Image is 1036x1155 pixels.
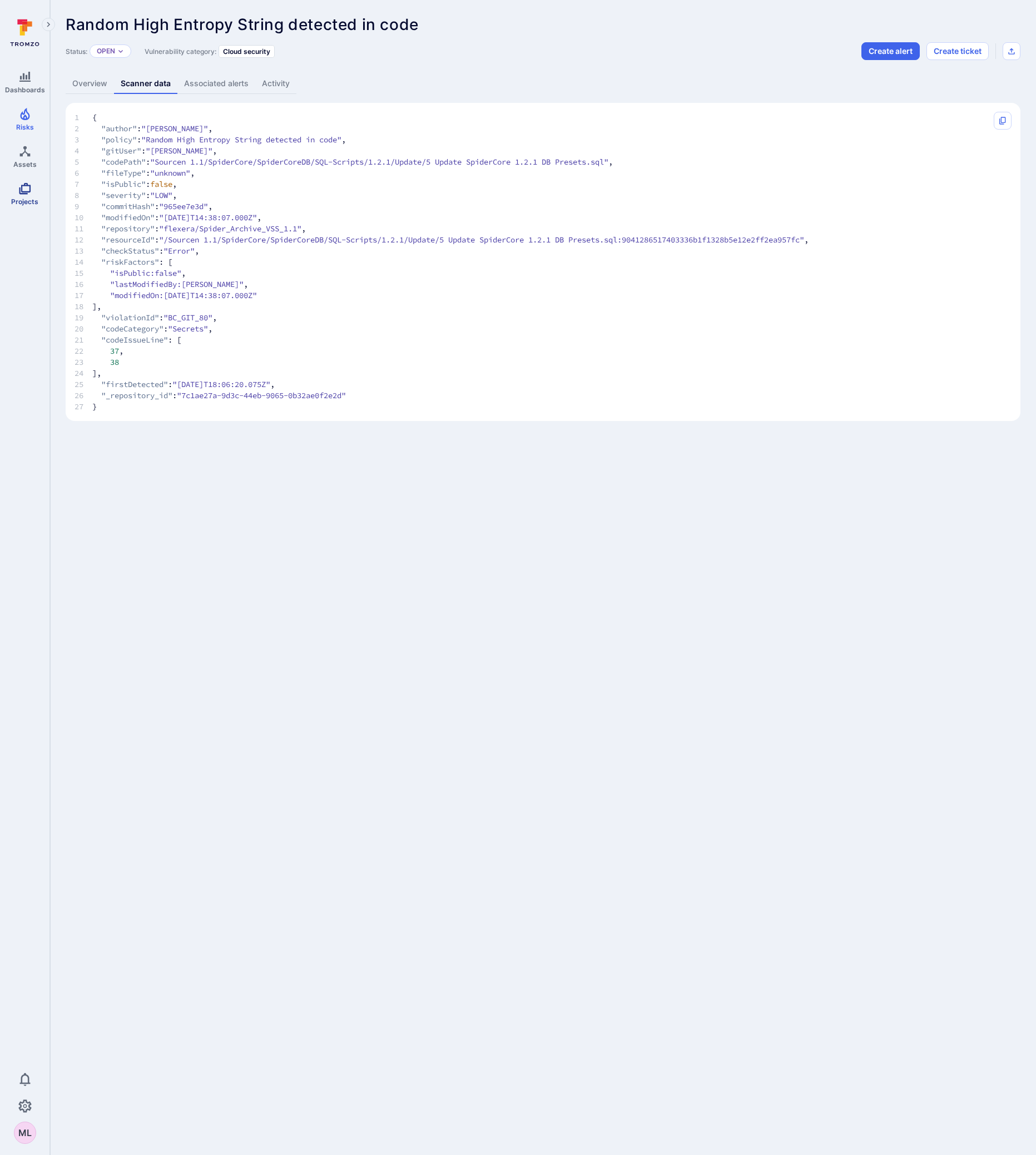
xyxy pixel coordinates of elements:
[168,379,172,390] span: :
[66,73,1020,94] div: Vulnerability tabs
[244,279,248,290] span: ,
[5,86,45,94] span: Dashboards
[101,312,159,323] span: "violationId"
[75,212,92,223] span: 10
[75,345,92,356] span: 22
[75,234,92,245] span: 12
[75,368,92,379] span: 24
[101,145,141,156] span: "gitUser"
[608,156,613,167] span: ,
[146,167,150,179] span: :
[101,201,155,212] span: "commitHash"
[159,312,163,323] span: :
[110,356,119,368] span: 38
[75,379,92,390] span: 25
[11,197,38,206] span: Projects
[110,345,119,356] span: 37
[301,223,306,234] span: ,
[159,212,257,223] span: "[DATE]T14:38:07.000Z"
[172,390,177,401] span: :
[163,312,212,323] span: "BC_GIT_80"
[101,212,155,223] span: "modifiedOn"
[75,301,809,312] span: ],
[168,323,208,334] span: "Secrets"
[101,190,146,201] span: "severity"
[75,323,92,334] span: 20
[110,279,244,290] span: "lastModifiedBy:[PERSON_NAME]"
[75,390,92,401] span: 26
[14,1122,36,1144] div: Martin Löwenberg
[97,47,115,56] button: Open
[75,145,92,156] span: 4
[137,134,141,145] span: :
[114,73,177,94] a: Scanner data
[75,179,92,190] span: 7
[137,123,141,134] span: :
[75,256,92,267] span: 14
[75,356,92,368] span: 23
[75,201,92,212] span: 9
[110,290,257,301] span: "modifiedOn:[DATE]T14:38:07.000Z"
[101,323,163,334] span: "codeCategory"
[341,134,346,145] span: ,
[150,156,608,167] span: "Sourcen 1.1/SpiderCore/SpiderCoreDB/SQL-Scripts/1.2.1/Update/5 Update SpiderCore 1.2.1 DB Preset...
[150,167,190,179] span: "unknown"
[75,368,809,379] span: ],
[159,256,172,267] span: : [
[75,401,809,412] span: }
[208,201,212,212] span: ,
[75,156,92,167] span: 5
[75,123,92,134] span: 2
[163,323,168,334] span: :
[101,256,159,267] span: "riskFactors"
[994,112,1012,412] div: Copy
[255,73,296,94] a: Activity
[1003,42,1020,60] div: Export as CSV
[270,379,275,390] span: ,
[75,312,92,323] span: 19
[101,223,155,234] span: "repository"
[141,145,146,156] span: :
[16,123,34,131] span: Risks
[208,323,212,334] span: ,
[181,267,186,279] span: ,
[146,156,150,167] span: :
[75,223,92,234] span: 11
[172,190,177,201] span: ,
[212,145,217,156] span: ,
[212,312,217,323] span: ,
[172,179,177,190] span: ,
[146,145,212,156] span: "[PERSON_NAME]"
[101,167,146,179] span: "fileType"
[117,48,124,54] button: Expand dropdown
[804,234,809,245] span: ,
[101,234,155,245] span: "resourceId"
[101,390,172,401] span: "_repository_id"
[145,47,216,56] span: Vulnerability category:
[101,334,168,345] span: "codeIssueLine"
[75,167,92,179] span: 6
[177,73,255,94] a: Associated alerts
[155,223,159,234] span: :
[75,190,92,201] span: 8
[44,20,52,29] i: Expand navigation menu
[159,201,208,212] span: "965ee7e3d"
[119,345,123,356] span: ,
[101,123,137,134] span: "author"
[75,334,92,345] span: 21
[75,279,92,290] span: 16
[155,234,159,245] span: :
[66,73,114,94] a: Overview
[101,379,168,390] span: "firstDetected"
[159,223,301,234] span: "flexera/Spider_Archive_VSS_1.1"
[66,47,87,56] span: Status:
[219,45,275,58] div: Cloud security
[146,179,150,190] span: :
[101,245,159,256] span: "checkStatus"
[163,245,195,256] span: "Error"
[14,1122,36,1144] button: ML
[146,190,150,201] span: :
[190,167,195,179] span: ,
[861,42,920,60] button: Create alert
